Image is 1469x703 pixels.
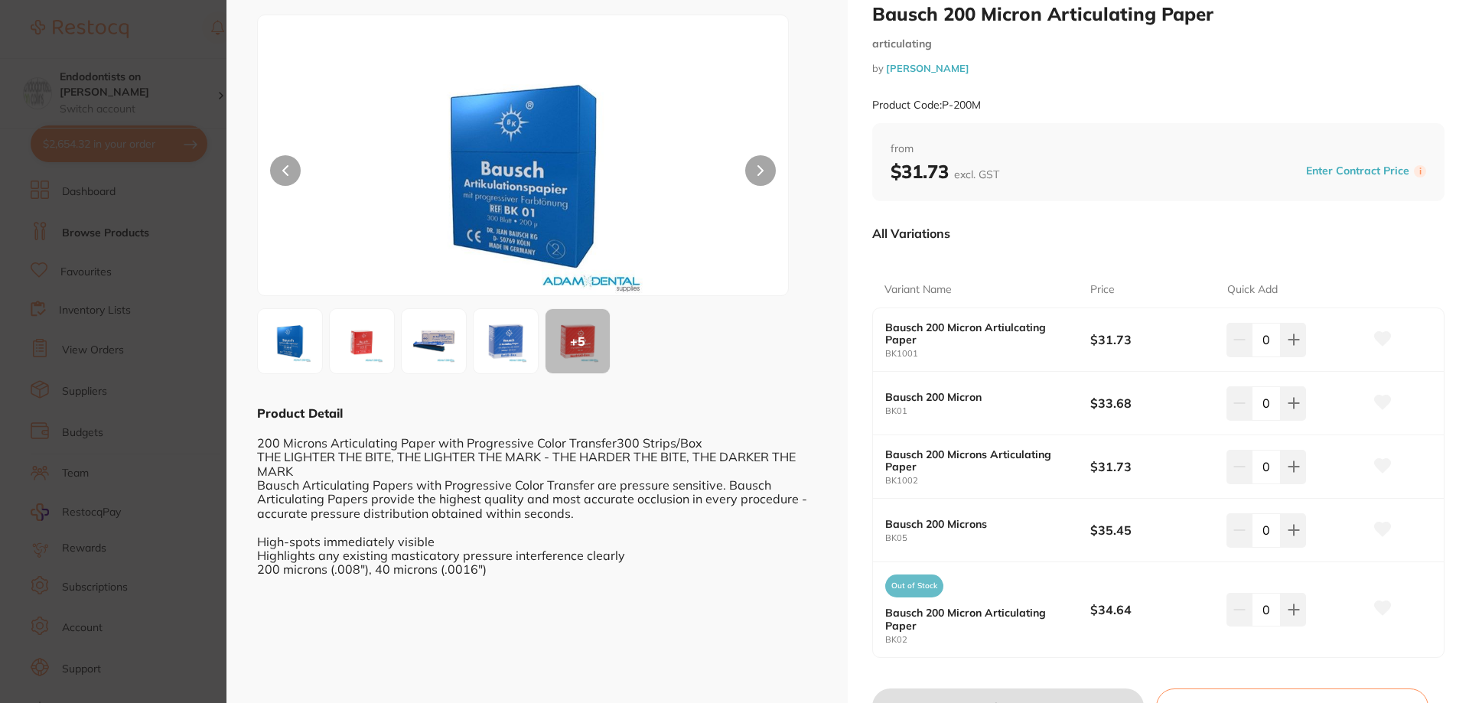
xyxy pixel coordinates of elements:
[1090,282,1115,298] p: Price
[1301,164,1414,178] button: Enter Contract Price
[885,518,1070,530] b: Bausch 200 Microns
[406,314,461,369] img: anBn
[478,314,533,369] img: MS5qcGc
[885,574,943,597] span: Out of Stock
[364,54,682,295] img: anBn
[885,448,1070,473] b: Bausch 200 Microns Articulating Paper
[257,421,817,604] div: 200 Microns Articulating Paper with Progressive Color Transfer300 Strips/Box THE LIGHTER THE BITE...
[546,309,610,373] div: + 5
[1414,165,1426,177] label: i
[872,37,1445,50] small: articulating
[1227,282,1278,298] p: Quick Add
[1090,331,1213,348] b: $31.73
[891,160,999,183] b: $31.73
[885,533,1090,543] small: BK05
[257,405,343,421] b: Product Detail
[1090,601,1213,618] b: $34.64
[872,99,981,112] small: Product Code: P-200M
[885,607,1070,631] b: Bausch 200 Micron Articulating Paper
[885,476,1090,486] small: BK1002
[1090,458,1213,475] b: $31.73
[884,282,952,298] p: Variant Name
[954,168,999,181] span: excl. GST
[334,314,389,369] img: anBn
[885,321,1070,346] b: Bausch 200 Micron Artiulcating Paper
[872,2,1445,25] h2: Bausch 200 Micron Articulating Paper
[1090,522,1213,539] b: $35.45
[545,308,611,374] button: +5
[886,62,969,74] a: [PERSON_NAME]
[885,391,1070,403] b: Bausch 200 Micron
[885,349,1090,359] small: BK1001
[885,406,1090,416] small: BK01
[891,142,1426,157] span: from
[885,635,1090,645] small: BK02
[1090,395,1213,412] b: $33.68
[262,314,318,369] img: anBn
[872,63,1445,74] small: by
[872,226,950,241] p: All Variations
